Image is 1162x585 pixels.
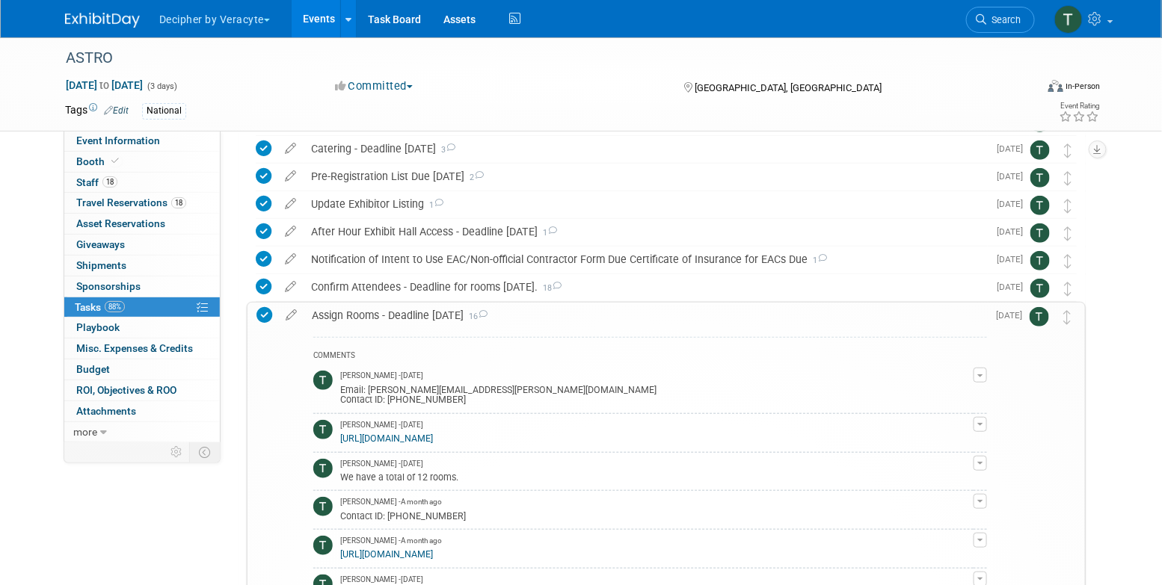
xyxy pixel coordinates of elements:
[340,469,974,483] div: We have a total of 12 rooms.
[436,145,455,155] span: 3
[340,382,974,406] div: Email: [PERSON_NAME][EMAIL_ADDRESS][PERSON_NAME][DOMAIN_NAME] Contact ID: [PHONE_NUMBER]
[1064,226,1072,241] i: Move task
[146,81,177,91] span: (3 days)
[76,217,165,229] span: Asset Reservations
[164,442,190,462] td: Personalize Event Tab Strip
[340,420,423,430] span: [PERSON_NAME] - [DATE]
[1060,102,1100,110] div: Event Rating
[64,297,220,318] a: Tasks88%
[966,7,1035,33] a: Search
[808,256,827,265] span: 1
[76,176,117,188] span: Staff
[1064,282,1072,296] i: Move task
[464,312,488,321] span: 16
[313,459,333,478] img: Tony Alvarado
[64,422,220,442] a: more
[996,310,1030,321] span: [DATE]
[424,200,443,210] span: 1
[111,157,119,165] i: Booth reservation complete
[538,283,562,293] span: 18
[277,253,304,266] a: edit
[695,82,882,93] span: [GEOGRAPHIC_DATA], [GEOGRAPHIC_DATA]
[64,276,220,297] a: Sponsorships
[73,426,97,438] span: more
[304,274,988,300] div: Confirm Attendees - Deadline for rooms [DATE].
[105,301,125,312] span: 88%
[64,256,220,276] a: Shipments
[1064,171,1072,185] i: Move task
[76,342,193,354] span: Misc. Expenses & Credits
[65,13,140,28] img: ExhibitDay
[65,78,144,92] span: [DATE] [DATE]
[64,338,220,359] a: Misc. Expenses & Credits
[64,380,220,400] a: ROI, Objectives & ROO
[340,508,974,522] div: Contact ID: [PHONE_NUMBER]
[340,575,423,585] span: [PERSON_NAME] - [DATE]
[304,164,988,189] div: Pre-Registration List Due [DATE]
[97,79,111,91] span: to
[64,401,220,421] a: Attachments
[947,78,1101,100] div: Event Format
[330,78,419,94] button: Committed
[340,371,423,381] span: [PERSON_NAME] - [DATE]
[76,134,160,146] span: Event Information
[1064,143,1072,158] i: Move task
[313,536,333,555] img: Tony Alvarado
[313,497,333,516] img: Tony Alvarado
[340,459,423,469] span: [PERSON_NAME] - [DATE]
[313,349,987,365] div: COMMENTS
[76,238,125,250] span: Giveaways
[102,176,117,188] span: 18
[304,136,988,161] div: Catering - Deadline [DATE]
[464,173,484,182] span: 2
[1030,223,1050,243] img: Tony Alvarado
[340,536,442,546] span: [PERSON_NAME] - A month ago
[313,420,333,439] img: Tony Alvarado
[997,171,1030,182] span: [DATE]
[61,45,1012,72] div: ASTRO
[1064,199,1072,213] i: Move task
[64,131,220,151] a: Event Information
[1066,81,1101,92] div: In-Person
[340,433,433,444] a: [URL][DOMAIN_NAME]
[340,497,442,507] span: [PERSON_NAME] - A month ago
[340,549,433,560] a: [URL][DOMAIN_NAME]
[76,384,176,396] span: ROI, Objectives & ROO
[76,321,120,333] span: Playbook
[278,309,304,322] a: edit
[277,197,304,211] a: edit
[1064,254,1072,268] i: Move task
[986,14,1021,25] span: Search
[277,280,304,294] a: edit
[304,303,987,328] div: Assign Rooms - Deadline [DATE]
[304,219,988,244] div: After Hour Exhibit Hall Access - Deadline [DATE]
[142,103,186,119] div: National
[997,199,1030,209] span: [DATE]
[104,105,129,116] a: Edit
[997,226,1030,237] span: [DATE]
[304,247,988,272] div: Notification of Intent to Use EAC/Non-official Contractor Form Due Certificate of Insurance for E...
[76,405,136,417] span: Attachments
[1030,140,1050,160] img: Tony Alvarado
[64,193,220,213] a: Travel Reservations18
[171,197,186,208] span: 18
[76,196,186,208] span: Travel Reservations
[997,282,1030,292] span: [DATE]
[997,143,1030,154] span: [DATE]
[1048,80,1063,92] img: Format-Inperson.png
[277,142,304,155] a: edit
[64,235,220,255] a: Giveaways
[277,170,304,183] a: edit
[1030,251,1050,270] img: Tony Alvarado
[304,191,988,217] div: Update Exhibitor Listing
[65,102,129,120] td: Tags
[277,225,304,238] a: edit
[997,254,1030,264] span: [DATE]
[76,280,141,292] span: Sponsorships
[64,214,220,234] a: Asset Reservations
[76,259,126,271] span: Shipments
[64,318,220,338] a: Playbook
[64,152,220,172] a: Booth
[313,371,333,390] img: Tony Alvarado
[76,363,110,375] span: Budget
